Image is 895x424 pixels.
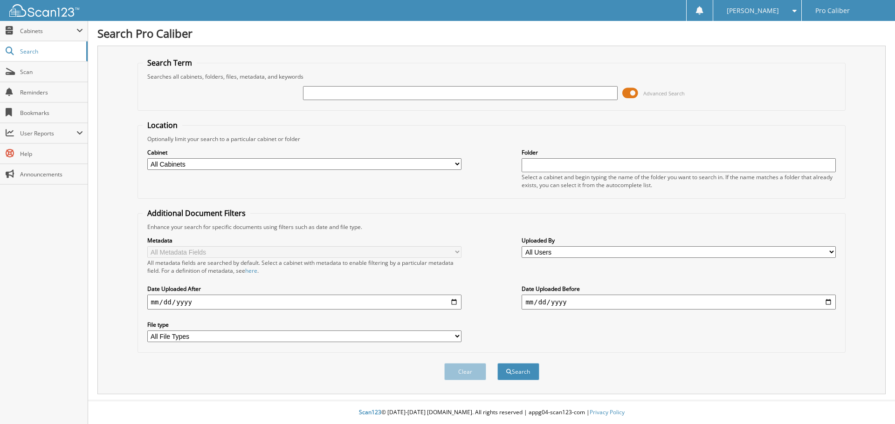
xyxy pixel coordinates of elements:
[20,150,83,158] span: Help
[727,8,779,13] span: [PERSON_NAME]
[143,58,197,68] legend: Search Term
[245,267,257,275] a: here
[143,135,841,143] div: Optionally limit your search to a particular cabinet or folder
[522,285,836,293] label: Date Uploaded Before
[9,4,79,17] img: scan123-logo-white.svg
[147,321,461,329] label: File type
[590,408,625,416] a: Privacy Policy
[147,285,461,293] label: Date Uploaded After
[97,26,886,41] h1: Search Pro Caliber
[143,120,182,130] legend: Location
[147,295,461,310] input: start
[522,236,836,244] label: Uploaded By
[88,401,895,424] div: © [DATE]-[DATE] [DOMAIN_NAME]. All rights reserved | appg04-scan123-com |
[359,408,381,416] span: Scan123
[20,68,83,76] span: Scan
[147,259,461,275] div: All metadata fields are searched by default. Select a cabinet with metadata to enable filtering b...
[20,88,83,96] span: Reminders
[522,295,836,310] input: end
[20,109,83,117] span: Bookmarks
[444,363,486,380] button: Clear
[522,148,836,156] label: Folder
[147,148,461,156] label: Cabinet
[20,129,76,137] span: User Reports
[643,90,685,97] span: Advanced Search
[147,236,461,244] label: Metadata
[522,173,836,189] div: Select a cabinet and begin typing the name of the folder you want to search in. If the name match...
[143,223,841,231] div: Enhance your search for specific documents using filters such as date and file type.
[815,8,850,13] span: Pro Caliber
[143,73,841,81] div: Searches all cabinets, folders, files, metadata, and keywords
[143,208,250,218] legend: Additional Document Filters
[20,170,83,178] span: Announcements
[497,363,539,380] button: Search
[20,47,82,55] span: Search
[20,27,76,35] span: Cabinets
